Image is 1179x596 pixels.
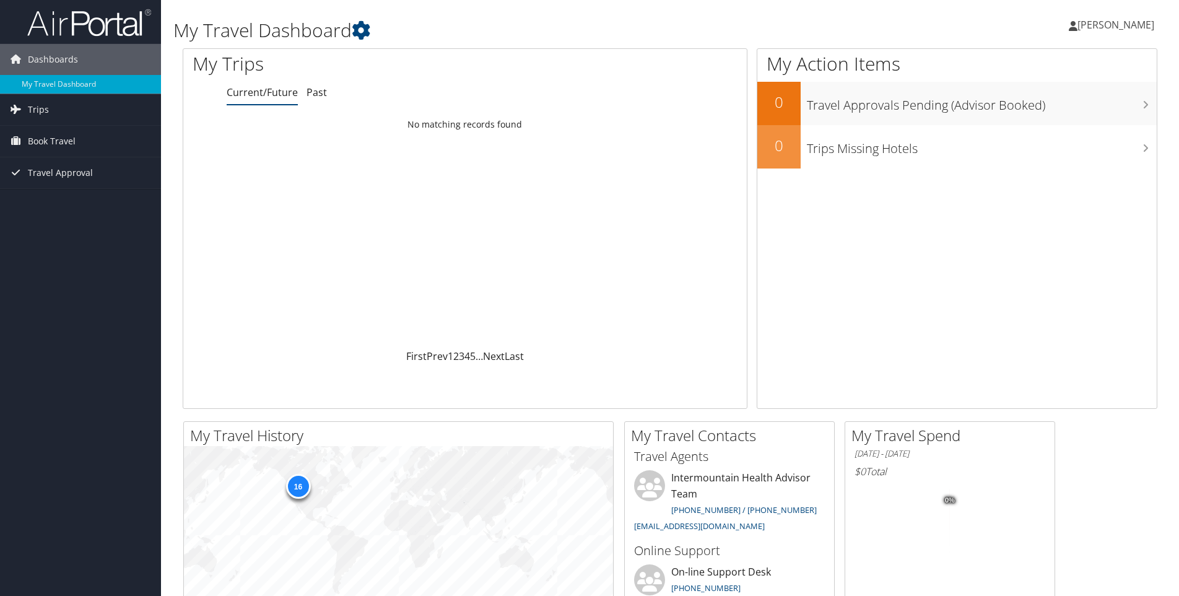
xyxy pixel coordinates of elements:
[631,425,834,446] h2: My Travel Contacts
[227,85,298,99] a: Current/Future
[634,448,825,465] h3: Travel Agents
[855,448,1045,460] h6: [DATE] - [DATE]
[483,349,505,363] a: Next
[1069,6,1167,43] a: [PERSON_NAME]
[807,134,1157,157] h3: Trips Missing Hotels
[427,349,448,363] a: Prev
[851,425,1055,446] h2: My Travel Spend
[476,349,483,363] span: …
[505,349,524,363] a: Last
[757,125,1157,169] a: 0Trips Missing Hotels
[27,8,151,37] img: airportal-logo.png
[634,542,825,559] h3: Online Support
[628,470,831,537] li: Intermountain Health Advisor Team
[945,497,955,504] tspan: 0%
[406,349,427,363] a: First
[448,349,453,363] a: 1
[307,85,327,99] a: Past
[173,17,835,43] h1: My Travel Dashboard
[453,349,459,363] a: 2
[190,425,613,446] h2: My Travel History
[459,349,464,363] a: 3
[671,504,817,515] a: [PHONE_NUMBER] / [PHONE_NUMBER]
[285,474,310,499] div: 16
[464,349,470,363] a: 4
[634,520,765,532] a: [EMAIL_ADDRESS][DOMAIN_NAME]
[28,44,78,75] span: Dashboards
[193,51,503,77] h1: My Trips
[757,82,1157,125] a: 0Travel Approvals Pending (Advisor Booked)
[28,94,49,125] span: Trips
[757,135,801,156] h2: 0
[28,157,93,188] span: Travel Approval
[671,582,741,594] a: [PHONE_NUMBER]
[855,465,866,478] span: $0
[470,349,476,363] a: 5
[183,113,747,136] td: No matching records found
[757,51,1157,77] h1: My Action Items
[1077,18,1154,32] span: [PERSON_NAME]
[757,92,801,113] h2: 0
[855,465,1045,478] h6: Total
[28,126,76,157] span: Book Travel
[807,90,1157,114] h3: Travel Approvals Pending (Advisor Booked)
